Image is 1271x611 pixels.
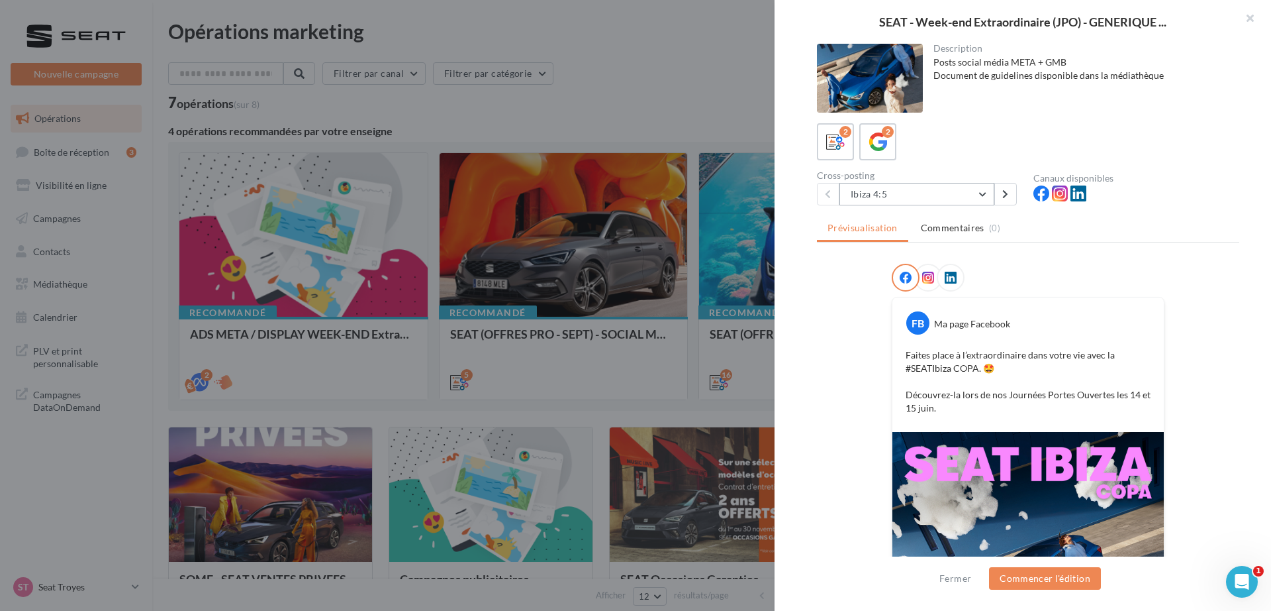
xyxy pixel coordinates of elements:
div: Ma page Facebook [934,317,1010,331]
div: 2 [882,126,894,138]
span: 1 [1253,566,1264,577]
p: Faites place à l’extraordinaire dans votre vie avec la #SEATIbiza COPA. 🤩 Découvrez-la lors de no... [906,349,1151,415]
div: Posts social média META + GMB Document de guidelines disponible dans la médiathèque [933,56,1229,82]
button: Fermer [934,571,976,586]
button: Ibiza 4:5 [839,183,994,205]
div: Canaux disponibles [1033,174,1239,183]
div: 2 [839,126,851,138]
span: Commentaires [921,221,984,235]
span: (0) [989,223,1000,233]
div: Description [933,44,1229,53]
span: SEAT - Week-end Extraordinaire (JPO) - GENERIQUE ... [879,16,1166,28]
button: Commencer l'édition [989,567,1101,590]
iframe: Intercom live chat [1226,566,1258,598]
div: FB [906,311,929,335]
div: Cross-posting [817,171,1023,180]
